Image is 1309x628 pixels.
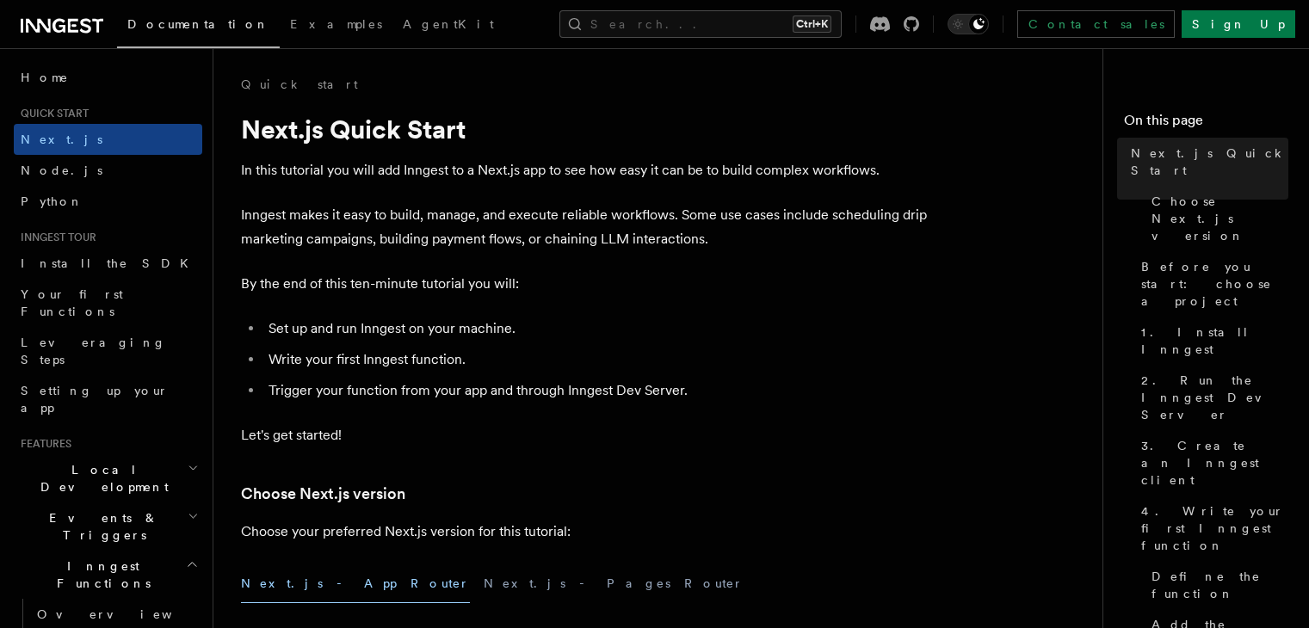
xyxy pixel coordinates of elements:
p: Choose your preferred Next.js version for this tutorial: [241,520,929,544]
button: Search...Ctrl+K [559,10,842,38]
span: Install the SDK [21,256,199,270]
kbd: Ctrl+K [793,15,831,33]
span: Leveraging Steps [21,336,166,366]
a: 4. Write your first Inngest function [1134,496,1288,561]
a: Define the function [1145,561,1288,609]
a: Quick start [241,76,358,93]
a: Documentation [117,5,280,48]
a: Next.js Quick Start [1124,138,1288,186]
span: Features [14,437,71,451]
a: Setting up your app [14,375,202,423]
p: In this tutorial you will add Inngest to a Next.js app to see how easy it can be to build complex... [241,158,929,182]
a: Choose Next.js version [241,482,405,506]
a: Python [14,186,202,217]
p: Inngest makes it easy to build, manage, and execute reliable workflows. Some use cases include sc... [241,203,929,251]
a: 1. Install Inngest [1134,317,1288,365]
a: Examples [280,5,392,46]
button: Toggle dark mode [948,14,989,34]
span: 3. Create an Inngest client [1141,437,1288,489]
span: Node.js [21,163,102,177]
a: Node.js [14,155,202,186]
li: Write your first Inngest function. [263,348,929,372]
a: Install the SDK [14,248,202,279]
a: Home [14,62,202,93]
a: Your first Functions [14,279,202,327]
span: Your first Functions [21,287,123,318]
h1: Next.js Quick Start [241,114,929,145]
p: By the end of this ten-minute tutorial you will: [241,272,929,296]
a: Contact sales [1017,10,1175,38]
a: Leveraging Steps [14,327,202,375]
span: Python [21,194,83,208]
button: Next.js - App Router [241,564,470,603]
button: Events & Triggers [14,502,202,551]
span: Next.js Quick Start [1131,145,1288,179]
span: AgentKit [403,17,494,31]
a: Next.js [14,124,202,155]
span: Choose Next.js version [1152,193,1288,244]
span: Examples [290,17,382,31]
span: Before you start: choose a project [1141,258,1288,310]
span: 2. Run the Inngest Dev Server [1141,372,1288,423]
span: 1. Install Inngest [1141,323,1288,358]
span: Documentation [127,17,269,31]
span: Inngest Functions [14,557,186,592]
h4: On this page [1124,110,1288,138]
span: Local Development [14,461,188,496]
a: Sign Up [1182,10,1295,38]
a: Choose Next.js version [1145,186,1288,251]
li: Trigger your function from your app and through Inngest Dev Server. [263,379,929,403]
span: Quick start [14,107,89,120]
button: Next.js - Pages Router [484,564,744,603]
span: Overview [37,607,214,621]
a: AgentKit [392,5,504,46]
button: Local Development [14,454,202,502]
span: Setting up your app [21,384,169,415]
button: Inngest Functions [14,551,202,599]
span: Inngest tour [14,231,96,244]
span: Home [21,69,69,86]
li: Set up and run Inngest on your machine. [263,317,929,341]
span: Next.js [21,132,102,146]
a: Before you start: choose a project [1134,251,1288,317]
span: Define the function [1152,568,1288,602]
p: Let's get started! [241,423,929,447]
span: Events & Triggers [14,509,188,544]
a: 3. Create an Inngest client [1134,430,1288,496]
a: 2. Run the Inngest Dev Server [1134,365,1288,430]
span: 4. Write your first Inngest function [1141,502,1288,554]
